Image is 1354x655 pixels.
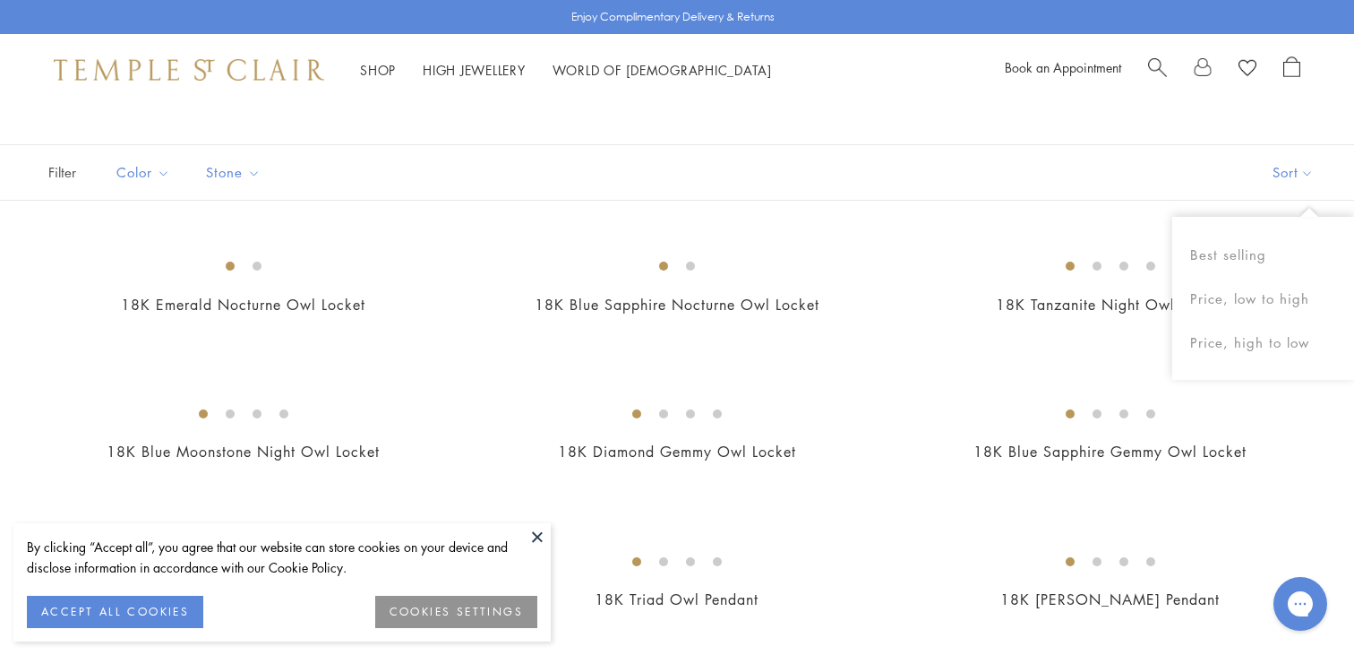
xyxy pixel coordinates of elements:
span: Color [107,161,184,184]
div: By clicking “Accept all”, you agree that our website can store cookies on your device and disclos... [27,537,537,578]
a: 18K Triad Owl Pendant [595,590,758,609]
a: World of [DEMOGRAPHIC_DATA]World of [DEMOGRAPHIC_DATA] [553,61,772,79]
a: 18K Blue Moonstone Night Owl Locket [107,442,380,461]
a: Open Shopping Bag [1283,56,1300,83]
button: ACCEPT ALL COOKIES [27,596,203,628]
a: 18K Tanzanite Night Owl Locket [996,295,1224,315]
a: ShopShop [360,61,396,79]
a: Book an Appointment [1005,58,1121,76]
a: 18K Blue Sapphire Nocturne Owl Locket [535,295,819,315]
a: High JewelleryHigh Jewellery [423,61,526,79]
a: Search [1148,56,1167,83]
a: View Wishlist [1238,56,1256,83]
iframe: Gorgias live chat messenger [1264,571,1336,637]
a: 18K [PERSON_NAME] Pendant [1000,590,1220,609]
a: 18K Diamond Gemmy Owl Locket [558,442,796,461]
button: Color [103,152,184,193]
button: Price, low to high [1172,277,1354,321]
span: Stone [197,161,274,184]
button: COOKIES SETTINGS [375,596,537,628]
button: Stone [193,152,274,193]
button: Best selling [1172,233,1354,277]
p: Enjoy Complimentary Delivery & Returns [571,8,775,26]
button: Price, high to low [1172,321,1354,365]
nav: Main navigation [360,59,772,82]
img: Temple St. Clair [54,59,324,81]
button: Show sort by [1232,145,1354,200]
a: 18K Emerald Nocturne Owl Locket [121,295,365,315]
a: 18K Blue Sapphire Gemmy Owl Locket [973,442,1247,461]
